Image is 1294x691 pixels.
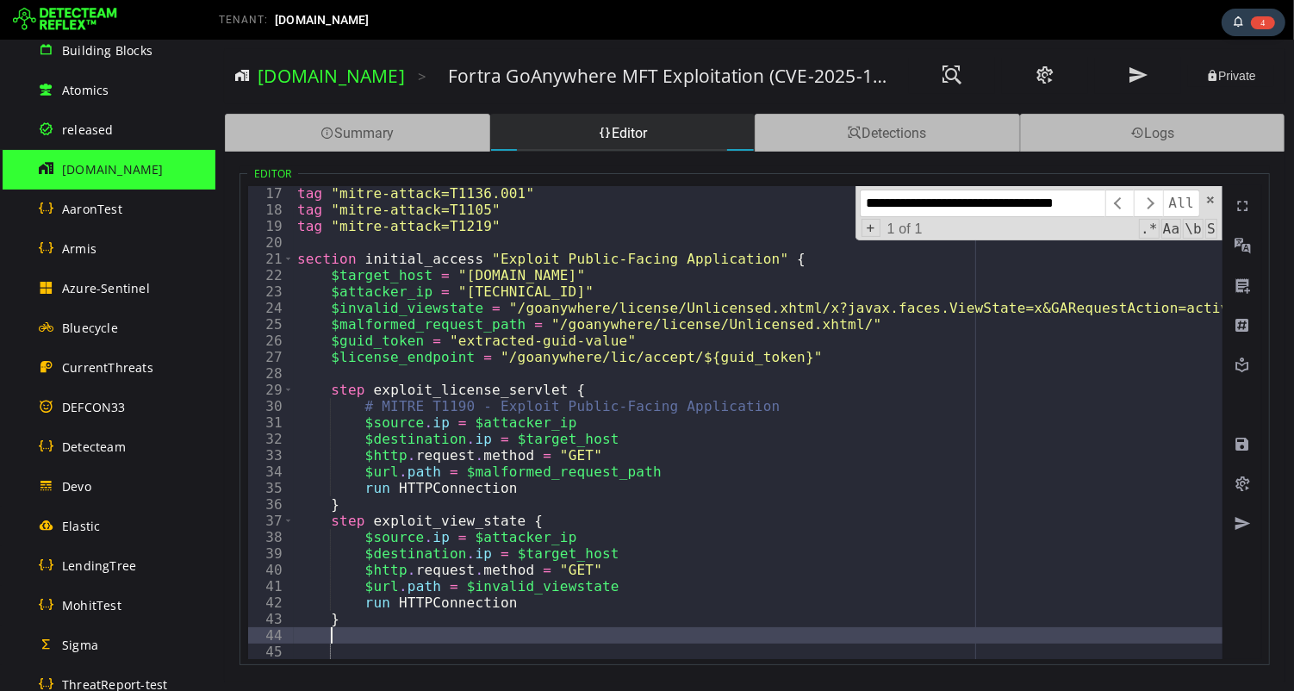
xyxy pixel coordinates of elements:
[33,424,78,440] div: 34
[62,597,121,613] span: MohitTest
[33,146,78,162] div: 17
[33,571,78,588] div: 43
[275,74,540,112] div: Editor
[33,408,78,424] div: 33
[948,150,986,177] span: Alt-Enter
[62,42,152,59] span: Building Blocks
[990,179,1002,199] span: Search In Selection
[62,280,150,296] span: Azure-Sentinel
[62,399,126,415] span: DEFCON33
[68,342,78,358] span: Toggle code folding, rows 29 through 36
[42,24,190,48] a: [DOMAIN_NAME]
[805,74,1070,112] div: Logs
[33,342,78,358] div: 29
[1222,9,1285,36] div: Task Notifications
[539,74,805,112] div: Detections
[1251,16,1275,29] span: 4
[62,518,100,534] span: Elastic
[646,179,665,197] span: Toggle Replace mode
[33,538,78,555] div: 41
[68,473,78,489] span: Toggle code folding, rows 37 through 43
[33,506,78,522] div: 39
[33,375,78,391] div: 31
[62,240,96,257] span: Armis
[33,440,78,457] div: 35
[33,244,78,260] div: 23
[62,201,122,217] span: AaronTest
[33,522,78,538] div: 40
[946,179,967,199] span: CaseSensitive Search
[62,82,109,98] span: Atomics
[967,179,988,199] span: Whole Word Search
[33,260,78,277] div: 24
[890,150,918,177] span: ​
[33,326,78,342] div: 28
[62,161,164,177] span: [DOMAIN_NAME]
[62,637,98,653] span: Sigma
[33,211,78,227] div: 21
[62,320,118,336] span: Bluecycle
[33,358,78,375] div: 30
[33,162,78,178] div: 18
[62,359,153,376] span: CurrentThreats
[33,178,78,195] div: 19
[33,555,78,571] div: 42
[33,195,78,211] div: 20
[973,26,1059,47] button: Private
[62,439,126,455] span: Detecteam
[68,211,78,227] span: Toggle code folding, rows 21 through 63
[62,121,114,138] span: released
[219,14,268,26] span: TENANT:
[33,391,78,408] div: 32
[991,29,1041,43] span: Private
[33,473,78,489] div: 37
[32,127,83,141] legend: Editor
[33,489,78,506] div: 38
[62,478,91,495] span: Devo
[33,588,78,604] div: 44
[33,309,78,326] div: 27
[924,179,944,199] span: RegExp Search
[33,604,78,620] div: 45
[233,24,676,48] h3: Fortra GoAnywhere MFT Exploitation (CVE-2025-10035)
[9,74,275,112] div: Summary
[33,457,78,473] div: 36
[62,557,136,574] span: LendingTree
[33,227,78,244] div: 22
[918,150,947,177] span: ​
[275,13,370,27] span: [DOMAIN_NAME]
[202,27,211,47] span: >
[665,181,714,197] span: 1 of 1
[33,277,78,293] div: 25
[13,6,117,34] img: Detecteam logo
[33,293,78,309] div: 26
